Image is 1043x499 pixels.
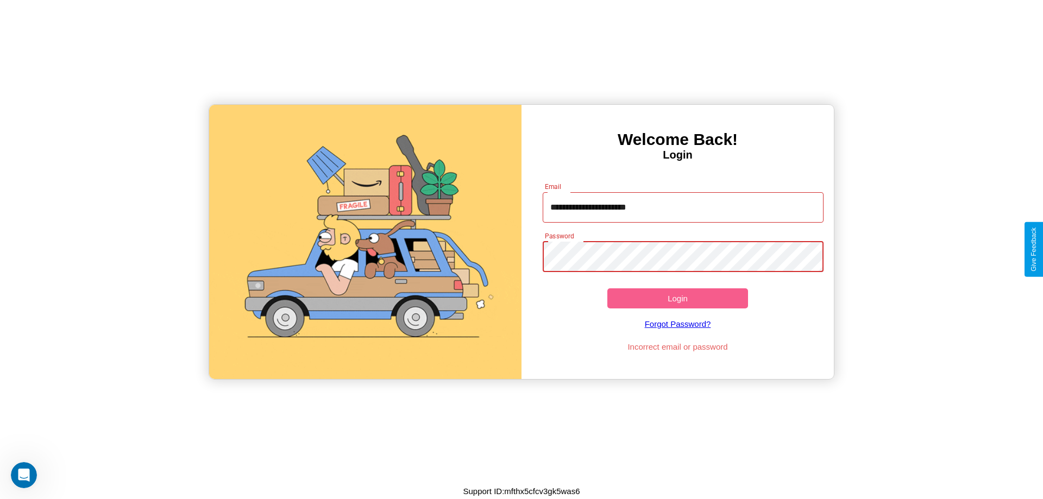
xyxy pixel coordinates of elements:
h3: Welcome Back! [521,130,834,149]
p: Incorrect email or password [537,339,819,354]
label: Password [545,231,574,241]
p: Support ID: mfthx5cfcv3gk5was6 [463,484,580,498]
iframe: Intercom live chat [11,462,37,488]
div: Give Feedback [1030,228,1038,271]
h4: Login [521,149,834,161]
button: Login [607,288,748,308]
img: gif [209,105,521,379]
a: Forgot Password? [537,308,819,339]
label: Email [545,182,562,191]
